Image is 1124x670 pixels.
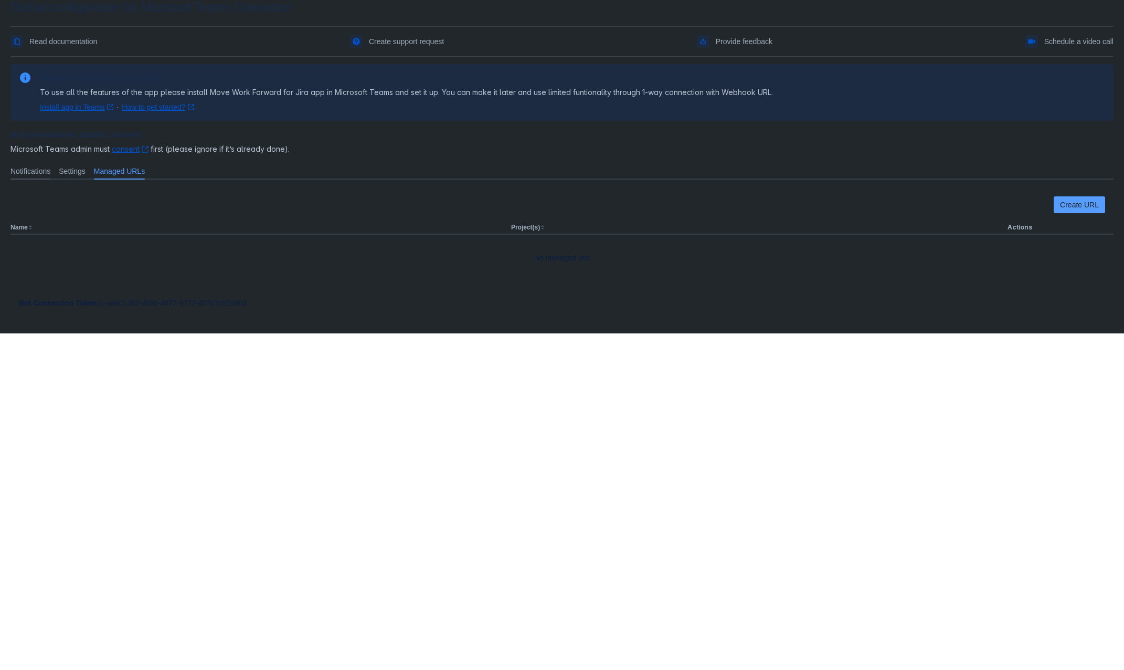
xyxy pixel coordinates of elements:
[1025,33,1114,50] a: Schedule a video call
[40,72,773,83] h2: Please read before you start
[697,33,772,50] a: Provide feedback
[29,33,97,50] span: Read documentation
[59,166,86,176] span: Settings
[40,87,773,98] p: To use all the features of the app please install Move Work Forward for Jira app in Microsoft Tea...
[40,102,113,112] a: Install app in Teams
[1060,196,1099,213] span: Create URL
[10,144,1114,154] span: Microsoft Teams admin must first (please ignore if it’s already done).
[122,102,194,112] a: How to get started?
[10,33,97,50] a: Read documentation
[1003,221,1114,235] th: Actions
[19,71,31,84] span: information
[699,37,707,46] span: feedback
[287,253,838,263] div: No managed urls
[716,33,772,50] span: Provide feedback
[1027,37,1036,46] span: videoCall
[94,166,145,176] span: Managed URLs
[511,224,540,231] button: Project(s)
[352,37,360,46] span: support
[13,37,21,46] span: documentation
[19,298,1105,308] div: : jc-aa601382-db96-4677-9777-407b7ce2a9b3
[10,224,28,231] button: Name
[19,299,97,307] strong: Bot Connection Token
[112,144,149,153] a: consent
[369,33,444,50] span: Create support request
[1044,33,1114,50] span: Schedule a video call
[350,33,444,50] a: Create support request
[10,166,50,176] span: Notifications
[10,129,1114,140] h4: Bot permissions admin consent
[1054,196,1105,213] button: Create URL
